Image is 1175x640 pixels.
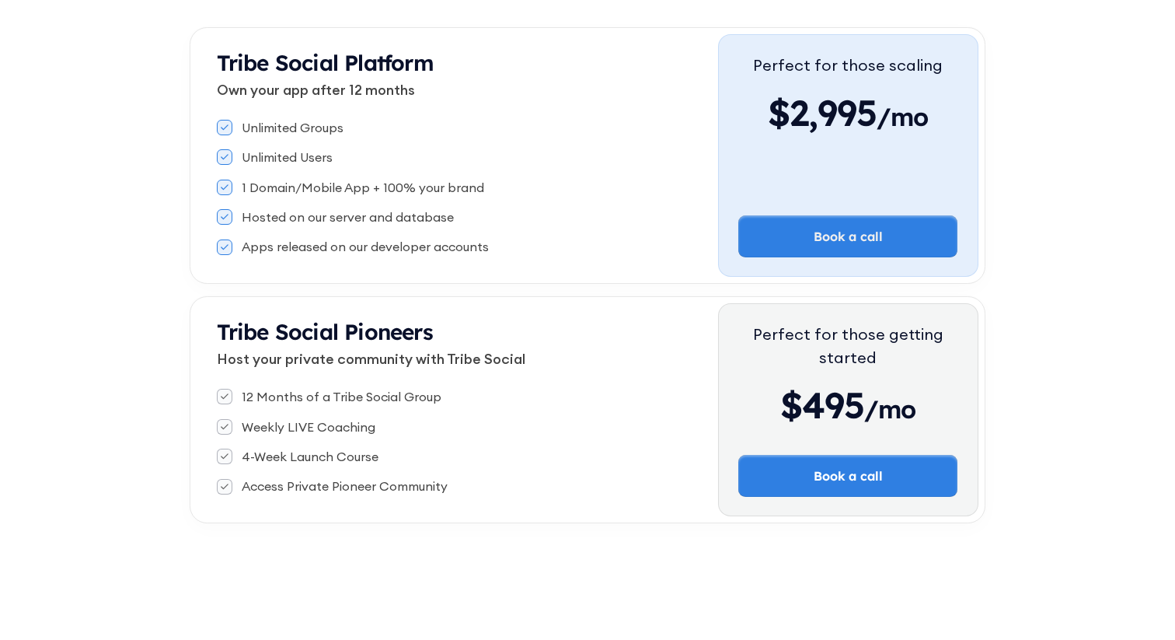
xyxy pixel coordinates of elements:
[242,448,378,465] div: 4-Week Launch Course
[738,455,957,497] a: Book a call
[242,208,454,226] div: Hosted on our server and database
[217,49,434,76] strong: Tribe Social Platform
[242,388,441,405] div: 12 Months of a Tribe Social Group
[242,119,343,136] div: Unlimited Groups
[242,149,333,166] div: Unlimited Users
[738,323,957,369] div: Perfect for those getting started
[242,179,484,196] div: 1 Domain/Mobile App + 100% your brand
[877,101,929,140] span: /mo
[242,477,448,495] div: Access Private Pioneer Community
[738,215,957,257] a: Book a call
[753,89,943,136] div: $2,995
[217,79,718,100] p: Own your app after 12 months
[242,418,375,435] div: Weekly LIVE Coaching
[753,54,943,77] div: Perfect for those scaling
[864,393,916,432] span: /mo
[217,348,718,369] p: Host your private community with Tribe Social
[217,318,433,345] strong: Tribe Social Pioneers
[738,382,957,428] div: $495
[242,238,489,255] div: Apps released on our developer accounts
